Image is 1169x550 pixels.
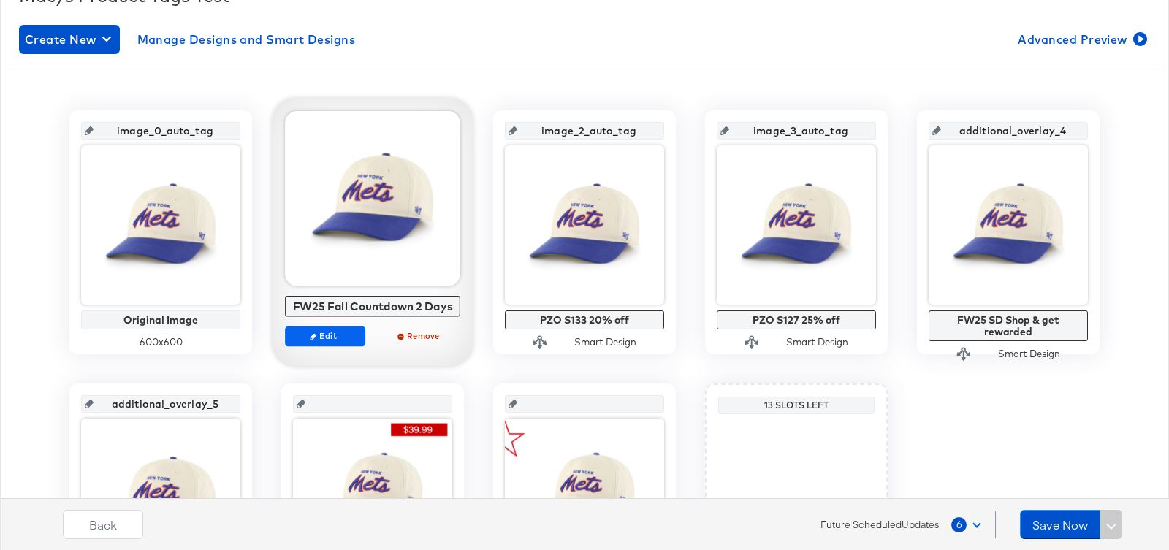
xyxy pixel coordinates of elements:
div: 13 Slots Left [722,400,871,411]
div: PZO S127 25% off [720,314,872,326]
button: Save Now [1020,510,1100,539]
div: FW25 SD Shop & get rewarded [932,314,1084,337]
button: 6 [951,511,988,538]
div: Smart Design [998,347,1060,361]
div: PZO S133 20% off [509,314,660,326]
span: 6 [951,517,967,532]
span: Edit [292,330,359,341]
button: Manage Designs and Smart Designs [132,25,362,54]
span: Future Scheduled Updates [820,518,940,532]
button: Advanced Preview [1012,25,1150,54]
button: Edit [285,326,365,346]
button: Create New [19,25,120,54]
span: Manage Designs and Smart Designs [137,29,356,50]
button: Back [63,510,143,539]
div: Original Image [85,314,237,326]
span: Advanced Preview [1018,29,1144,50]
div: Smart Design [574,335,636,349]
span: Create New [25,29,114,50]
div: FW25 Fall Countdown 2 Days [289,299,457,313]
span: Remove [387,330,454,341]
div: Smart Design [786,335,848,349]
div: 600 x 600 [81,335,240,349]
button: Remove [380,326,460,346]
